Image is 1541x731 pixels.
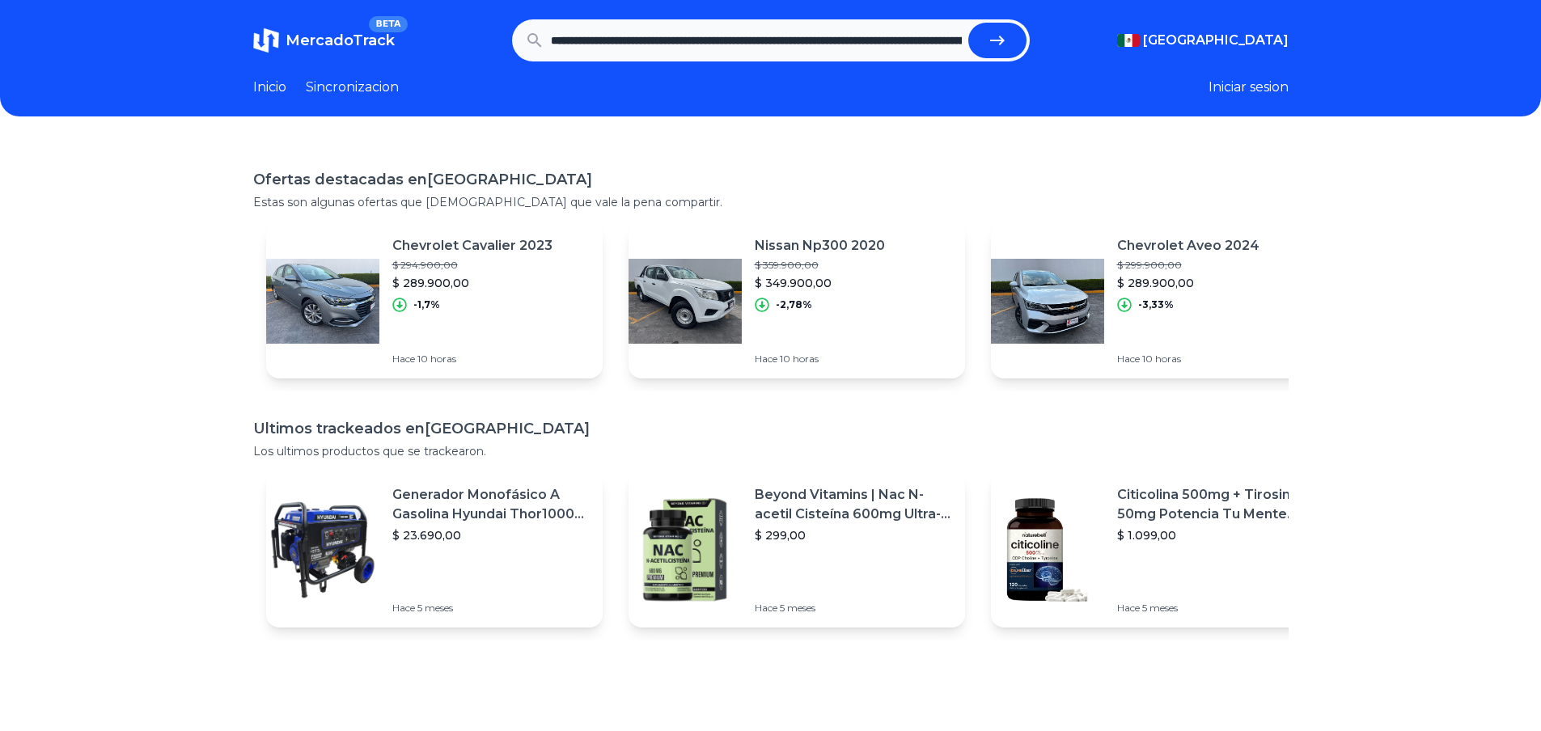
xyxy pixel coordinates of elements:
p: $ 299.900,00 [1117,259,1259,272]
h1: Ofertas destacadas en [GEOGRAPHIC_DATA] [253,168,1289,191]
span: BETA [369,16,407,32]
p: $ 349.900,00 [755,275,885,291]
img: Featured image [629,493,742,606]
p: Hace 10 horas [1117,353,1259,365]
p: Hace 5 meses [1117,602,1315,615]
img: Featured image [991,493,1104,606]
p: $ 289.900,00 [392,275,552,291]
a: Featured imageChevrolet Cavalier 2023$ 294.900,00$ 289.900,00-1,7%Hace 10 horas [266,223,603,378]
a: Featured imageGenerador Monofásico A Gasolina Hyundai Thor10000 P 11.5 Kw$ 23.690,00Hace 5 meses [266,472,603,627]
img: Featured image [629,244,742,357]
a: MercadoTrackBETA [253,27,395,53]
button: [GEOGRAPHIC_DATA] [1117,31,1289,50]
p: $ 359.900,00 [755,259,885,272]
a: Featured imageNissan Np300 2020$ 359.900,00$ 349.900,00-2,78%Hace 10 horas [629,223,965,378]
p: Chevrolet Aveo 2024 [1117,236,1259,256]
h1: Ultimos trackeados en [GEOGRAPHIC_DATA] [253,417,1289,440]
p: $ 294.900,00 [392,259,552,272]
p: Hace 10 horas [392,353,552,365]
button: Iniciar sesion [1209,78,1289,97]
p: $ 1.099,00 [1117,527,1315,543]
img: MercadoTrack [253,27,279,53]
a: Featured imageBeyond Vitamins | Nac N-acetil Cisteína 600mg Ultra-premium Con Inulina De Agave (p... [629,472,965,627]
p: Los ultimos productos que se trackearon. [253,443,1289,459]
p: Hace 5 meses [755,602,952,615]
img: Featured image [266,493,379,606]
p: -1,7% [413,298,440,311]
a: Sincronizacion [306,78,399,97]
p: -2,78% [776,298,812,311]
p: Generador Monofásico A Gasolina Hyundai Thor10000 P 11.5 Kw [392,485,590,524]
p: Estas son algunas ofertas que [DEMOGRAPHIC_DATA] que vale la pena compartir. [253,194,1289,210]
p: $ 23.690,00 [392,527,590,543]
a: Featured imageCiticolina 500mg + Tirosina 50mg Potencia Tu Mente (120caps) Sabor Sin Sabor$ 1.099... [991,472,1327,627]
a: Featured imageChevrolet Aveo 2024$ 299.900,00$ 289.900,00-3,33%Hace 10 horas [991,223,1327,378]
img: Mexico [1117,34,1140,47]
img: Featured image [991,244,1104,357]
a: Inicio [253,78,286,97]
p: Hace 10 horas [755,353,885,365]
p: $ 299,00 [755,527,952,543]
p: Beyond Vitamins | Nac N-acetil Cisteína 600mg Ultra-premium Con Inulina De Agave (prebiótico Natu... [755,485,952,524]
span: MercadoTrack [286,32,395,49]
p: $ 289.900,00 [1117,275,1259,291]
span: [GEOGRAPHIC_DATA] [1143,31,1289,50]
p: Hace 5 meses [392,602,590,615]
p: Nissan Np300 2020 [755,236,885,256]
p: -3,33% [1138,298,1174,311]
p: Citicolina 500mg + Tirosina 50mg Potencia Tu Mente (120caps) Sabor Sin Sabor [1117,485,1315,524]
img: Featured image [266,244,379,357]
p: Chevrolet Cavalier 2023 [392,236,552,256]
